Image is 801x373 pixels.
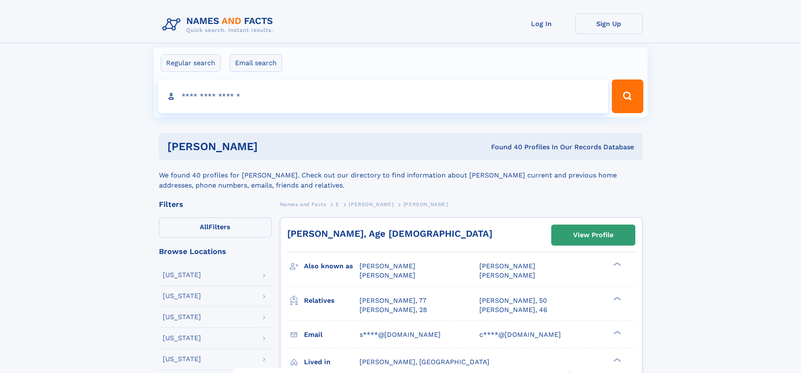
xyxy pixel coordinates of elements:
[163,356,201,362] div: [US_STATE]
[403,201,448,207] span: [PERSON_NAME]
[374,143,634,152] div: Found 40 Profiles In Our Records Database
[336,199,339,209] a: E
[611,296,621,301] div: ❯
[552,225,635,245] a: View Profile
[336,201,339,207] span: E
[479,305,547,315] a: [PERSON_NAME], 46
[360,262,415,270] span: [PERSON_NAME]
[349,199,394,209] a: [PERSON_NAME]
[508,13,575,34] a: Log In
[479,271,535,279] span: [PERSON_NAME]
[287,228,492,239] a: [PERSON_NAME], Age [DEMOGRAPHIC_DATA]
[575,13,642,34] a: Sign Up
[159,13,280,36] img: Logo Names and Facts
[158,79,608,113] input: search input
[163,293,201,299] div: [US_STATE]
[159,248,272,255] div: Browse Locations
[479,262,535,270] span: [PERSON_NAME]
[479,296,547,305] a: [PERSON_NAME], 50
[163,335,201,341] div: [US_STATE]
[163,314,201,320] div: [US_STATE]
[159,201,272,208] div: Filters
[304,294,360,308] h3: Relatives
[304,355,360,369] h3: Lived in
[159,160,642,190] div: We found 40 profiles for [PERSON_NAME]. Check out our directory to find information about [PERSON...
[573,225,613,245] div: View Profile
[360,305,427,315] a: [PERSON_NAME], 28
[360,271,415,279] span: [PERSON_NAME]
[611,357,621,362] div: ❯
[230,54,282,72] label: Email search
[611,330,621,335] div: ❯
[167,141,375,152] h1: [PERSON_NAME]
[161,54,221,72] label: Regular search
[200,223,209,231] span: All
[163,272,201,278] div: [US_STATE]
[280,199,326,209] a: Names and Facts
[360,296,426,305] a: [PERSON_NAME], 77
[159,217,272,238] label: Filters
[304,259,360,273] h3: Also known as
[360,358,489,366] span: [PERSON_NAME], [GEOGRAPHIC_DATA]
[304,328,360,342] h3: Email
[611,262,621,267] div: ❯
[349,201,394,207] span: [PERSON_NAME]
[612,79,643,113] button: Search Button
